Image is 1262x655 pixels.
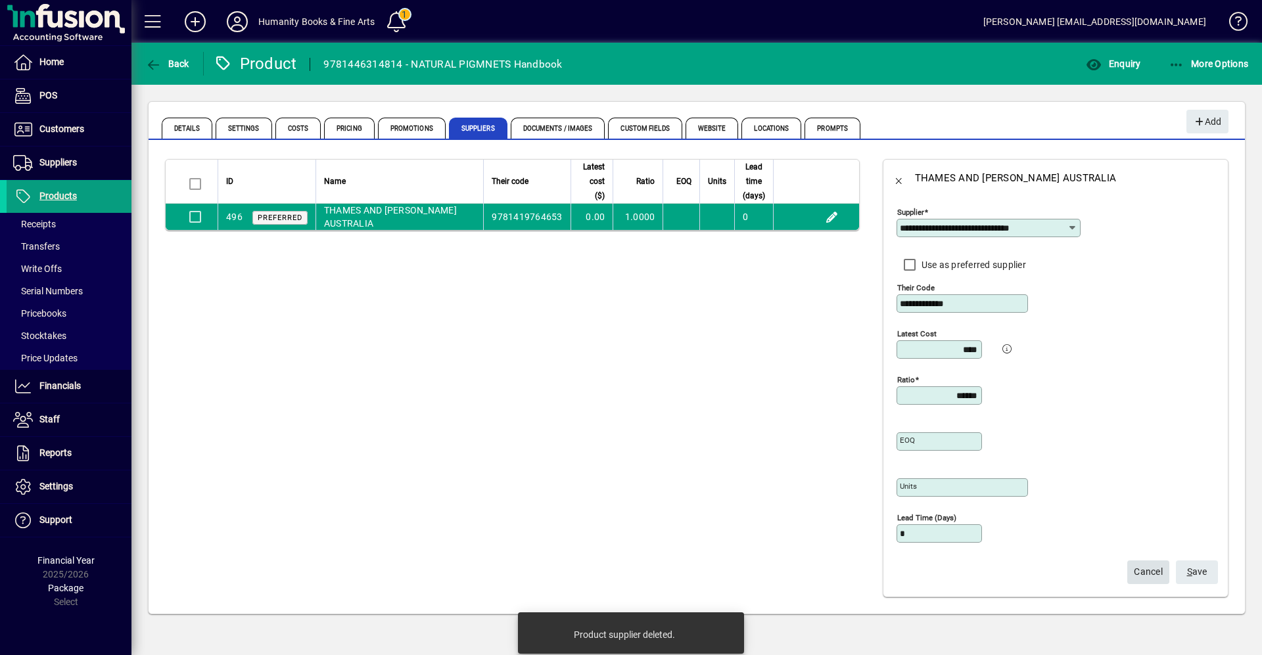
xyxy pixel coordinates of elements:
td: 9781419764653 [483,204,570,230]
button: More Options [1165,52,1252,76]
span: More Options [1169,58,1249,69]
span: Promotions [378,118,446,139]
a: Receipts [7,213,131,235]
span: Write Offs [13,263,62,274]
span: Costs [275,118,321,139]
a: Write Offs [7,258,131,280]
span: Prompts [805,118,860,139]
span: Documents / Images [511,118,605,139]
button: Save [1176,560,1218,584]
button: Enquiry [1083,52,1144,76]
span: Suppliers [39,157,77,168]
span: Customers [39,124,84,134]
span: Receipts [13,219,56,229]
span: Add [1193,111,1221,133]
div: Product [214,53,297,74]
div: [PERSON_NAME] [EMAIL_ADDRESS][DOMAIN_NAME] [983,11,1206,32]
mat-label: Units [900,482,917,491]
span: Settings [216,118,272,139]
span: Name [324,174,346,189]
a: Price Updates [7,347,131,369]
span: Details [162,118,212,139]
button: Profile [216,10,258,34]
div: THAMES AND [PERSON_NAME] AUSTRALIA [915,168,1117,189]
span: Reports [39,447,72,458]
td: THAMES AND [PERSON_NAME] AUSTRALIA [315,204,484,230]
a: Suppliers [7,147,131,179]
span: Package [48,583,83,593]
a: Knowledge Base [1219,3,1246,45]
span: Financial Year [37,555,95,566]
a: Reports [7,437,131,470]
mat-label: Ratio [897,375,915,384]
div: 496 [226,210,243,224]
span: EOQ [676,174,691,189]
span: Ratio [636,174,655,189]
span: Pricebooks [13,308,66,319]
button: Back [142,52,193,76]
span: Units [708,174,726,189]
a: POS [7,79,131,112]
span: S [1187,566,1192,577]
span: Locations [741,118,801,139]
span: Products [39,191,77,201]
a: Pricebooks [7,302,131,325]
span: Support [39,514,72,525]
span: Their code [492,174,528,189]
span: Lead time (days) [743,160,765,203]
div: Product supplier deleted. [574,628,675,641]
a: Serial Numbers [7,280,131,302]
button: Add [174,10,216,34]
span: Staff [39,414,60,424]
a: Stocktakes [7,325,131,347]
div: Humanity Books & Fine Arts [258,11,375,32]
a: Transfers [7,235,131,258]
span: Custom Fields [608,118,682,139]
a: Financials [7,370,131,403]
span: ave [1187,561,1207,583]
span: Preferred [258,214,302,222]
span: Pricing [324,118,375,139]
span: Home [39,56,64,67]
mat-label: Supplier [897,208,924,217]
mat-label: EOQ [900,436,915,445]
app-page-header-button: Back [131,52,204,76]
button: Cancel [1127,560,1169,584]
span: Price Updates [13,353,78,363]
button: Add [1186,110,1228,133]
div: 9781446314814 - NATURAL PIGMNETS Handbook [323,54,562,75]
td: 0 [734,204,773,230]
a: Settings [7,470,131,503]
td: 0.00 [571,204,613,230]
span: Stocktakes [13,330,66,341]
mat-label: Lead time (days) [897,513,956,522]
td: 1.0000 [613,204,663,230]
mat-label: Their code [897,283,935,292]
span: Serial Numbers [13,286,83,296]
span: Latest cost ($) [579,160,605,203]
a: Support [7,504,131,537]
span: Settings [39,481,73,491]
span: Suppliers [449,118,507,139]
span: Website [686,118,739,139]
span: ID [226,174,233,189]
button: Back [883,162,915,194]
a: Home [7,46,131,79]
a: Customers [7,113,131,146]
span: Transfers [13,241,60,252]
span: Enquiry [1086,58,1140,69]
a: Staff [7,403,131,436]
span: Financials [39,380,81,391]
span: Back [145,58,189,69]
label: Use as preferred supplier [919,258,1026,271]
mat-label: Latest cost [897,329,937,338]
span: Cancel [1134,561,1163,583]
span: POS [39,90,57,101]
